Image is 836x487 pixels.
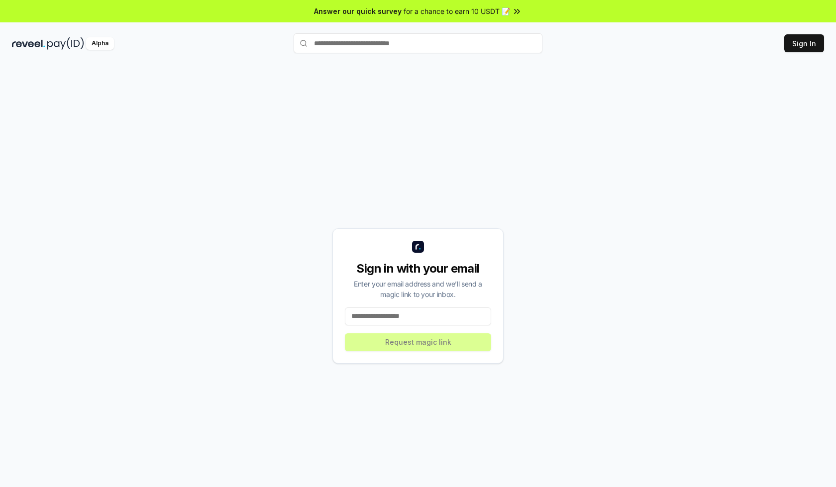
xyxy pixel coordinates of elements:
[314,6,402,16] span: Answer our quick survey
[784,34,824,52] button: Sign In
[345,261,491,277] div: Sign in with your email
[12,37,45,50] img: reveel_dark
[86,37,114,50] div: Alpha
[404,6,510,16] span: for a chance to earn 10 USDT 📝
[345,279,491,299] div: Enter your email address and we’ll send a magic link to your inbox.
[47,37,84,50] img: pay_id
[412,241,424,253] img: logo_small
